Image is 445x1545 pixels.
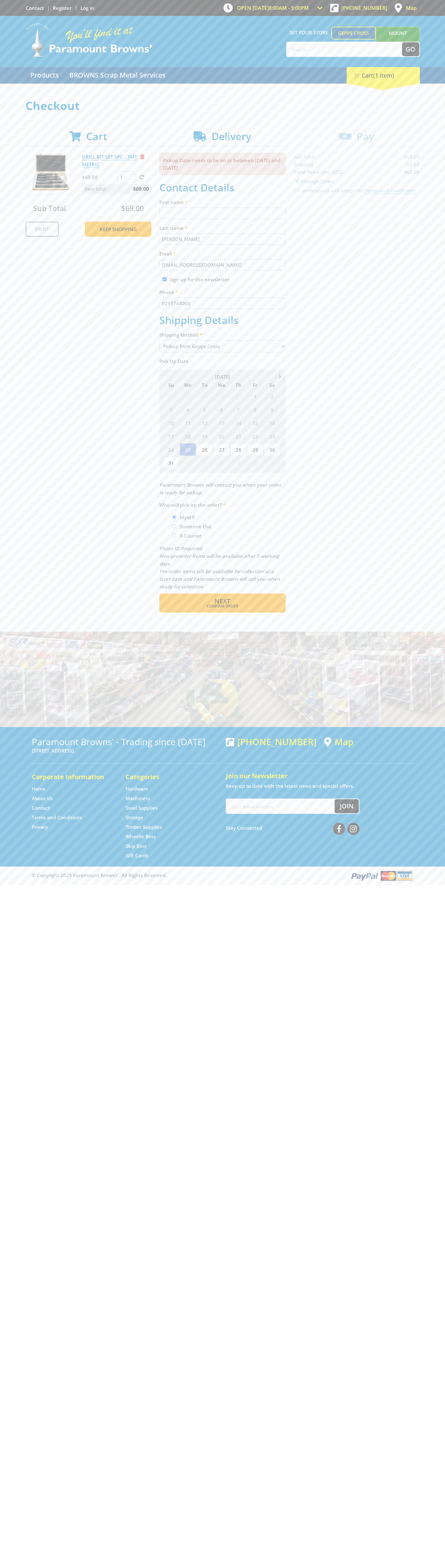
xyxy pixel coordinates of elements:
a: Go to the Home page [32,786,45,792]
img: DRILL BIT SET 5PC - 3MT METRIC [31,153,70,191]
a: Remove from cart [140,154,144,160]
span: Su [163,381,179,389]
span: Cart [86,129,107,143]
h2: Shipping Details [159,314,286,326]
p: Pickup Date needs to be on or between [DATE] and [DATE] [159,153,286,175]
span: 16 [264,416,280,429]
a: Gepps Cross [331,27,376,39]
span: 29 [197,390,213,402]
input: Please enter your email address. [159,259,286,271]
span: 4 [180,403,196,416]
span: Sa [264,381,280,389]
a: Go to the Hardware page [126,786,148,792]
span: 3 [213,457,230,469]
label: Who will pick up the order? [159,501,286,509]
span: 9 [264,403,280,416]
span: 1 [247,390,263,402]
em: Paramount Browns will contact you when your order is ready for pickup [159,482,281,496]
span: 7 [230,403,247,416]
a: Go to the Storage page [126,814,143,821]
input: Please select who will pick up the order. [172,533,176,538]
span: Delivery [212,129,251,143]
span: 29 [247,443,263,456]
a: Print [25,222,59,237]
button: Go [402,42,419,56]
span: We [213,381,230,389]
span: 23 [264,430,280,443]
span: 21 [230,430,247,443]
span: Fr [247,381,263,389]
label: Pick Up Date [159,357,286,365]
h1: Checkout [25,100,420,112]
span: 8 [247,403,263,416]
span: 4 [230,457,247,469]
div: ® Copyright 2025 Paramount Browns'. All Rights Reserved. [25,870,420,882]
span: 17 [163,430,179,443]
label: A Courier [177,530,204,541]
span: $69.00 [133,184,149,194]
label: Someone Else [177,521,214,532]
span: 30 [213,390,230,402]
em: Photo ID Required. Non-preorder items will be available after 5 working days Pre-order items will... [159,545,280,590]
a: Go to the BROWNS Scrap Metal Services page [65,67,170,84]
a: Go to the Skip Bins page [126,843,146,849]
span: 10 [163,416,179,429]
input: Please select who will pick up the order. [172,524,176,528]
span: 20 [213,430,230,443]
span: 18 [180,430,196,443]
label: Myself [177,512,197,523]
span: (1 item) [373,72,394,79]
input: Please enter your last name. [159,233,286,245]
input: Your email address [226,799,335,813]
label: First name [159,198,286,206]
span: 6 [213,403,230,416]
span: 28 [180,390,196,402]
span: 14 [230,416,247,429]
a: View a map of Gepps Cross location [324,737,353,747]
span: Next [214,597,230,605]
span: 26 [197,443,213,456]
label: Last name [159,224,286,232]
span: 2 [264,390,280,402]
p: [STREET_ADDRESS] [32,747,219,754]
span: $69.00 [121,203,144,213]
span: 5 [247,457,263,469]
h5: Join our Newsletter [226,772,414,780]
button: Next Confirm order [159,594,286,613]
span: 1 [180,457,196,469]
span: 6 [264,457,280,469]
div: Cart [347,67,420,84]
h5: Corporate Information [32,773,113,781]
span: Th [230,381,247,389]
span: Sub Total [33,203,66,213]
a: Go to the registration page [53,5,72,11]
a: DRILL BIT SET 5PC - 3MT METRIC [82,154,137,168]
h5: Categories [126,773,207,781]
label: Phone [159,288,286,296]
span: OPEN [DATE] [237,4,309,11]
span: 25 [180,443,196,456]
select: Please select a shipping method. [159,340,286,352]
label: Sign up for the newsletter [170,276,229,283]
span: 15 [247,416,263,429]
input: Search [287,42,402,56]
h2: Contact Details [159,182,286,194]
span: 27 [213,443,230,456]
a: Go to the Contact page [32,805,50,811]
img: Paramount Browns' [25,22,153,58]
input: Please enter your telephone number. [159,298,286,309]
a: Go to the Products page [25,67,63,84]
input: Please enter your first name. [159,208,286,219]
span: 13 [213,416,230,429]
span: 12 [197,416,213,429]
span: 5 [197,403,213,416]
a: Mount [PERSON_NAME] [376,27,420,51]
span: 8:00am - 5:00pm [269,4,309,11]
button: Join [335,799,359,813]
img: PayPal, Mastercard, Visa accepted [350,870,414,882]
span: Confirm order [173,604,272,608]
a: Go to the Steel Supplies page [126,805,157,811]
input: Please select who will pick up the order. [172,515,176,519]
a: Go to the Machinery page [126,795,150,802]
a: Go to the Privacy page [32,824,48,830]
